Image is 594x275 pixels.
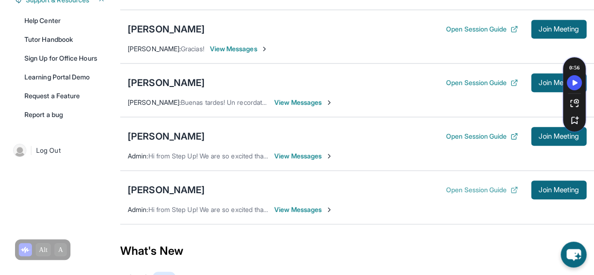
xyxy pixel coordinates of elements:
[120,230,594,272] div: What's New
[9,140,111,161] a: |Log Out
[261,45,268,53] img: Chevron-Right
[325,99,333,106] img: Chevron-Right
[531,73,586,92] button: Join Meeting
[325,206,333,213] img: Chevron-Right
[210,44,269,54] span: View Messages
[531,181,586,199] button: Join Meeting
[539,187,579,193] span: Join Meeting
[561,242,586,267] button: chat-button
[274,98,333,107] span: View Messages
[19,87,111,104] a: Request a Feature
[19,69,111,86] a: Learning Portal Demo
[325,152,333,160] img: Chevron-Right
[539,80,579,86] span: Join Meeting
[539,134,579,139] span: Join Meeting
[274,205,333,214] span: View Messages
[128,130,205,143] div: [PERSON_NAME]
[19,12,111,29] a: Help Center
[128,45,181,53] span: [PERSON_NAME] :
[181,98,498,106] span: Buenas tardes! Un recordatorio de que [PERSON_NAME] tiene tutoría el día [PERSON_NAME] a las 5:00pm
[539,26,579,32] span: Join Meeting
[19,50,111,67] a: Sign Up for Office Hours
[19,106,111,123] a: Report a bug
[446,132,518,141] button: Open Session Guide
[36,146,61,155] span: Log Out
[274,151,333,161] span: View Messages
[531,127,586,146] button: Join Meeting
[128,23,205,36] div: [PERSON_NAME]
[128,205,148,213] span: Admin :
[128,183,205,196] div: [PERSON_NAME]
[13,144,26,157] img: user-img
[19,31,111,48] a: Tutor Handbook
[446,24,518,34] button: Open Session Guide
[531,20,586,39] button: Join Meeting
[181,45,204,53] span: Gracias!
[128,98,181,106] span: [PERSON_NAME] :
[128,152,148,160] span: Admin :
[128,76,205,89] div: [PERSON_NAME]
[30,145,32,156] span: |
[446,185,518,195] button: Open Session Guide
[446,78,518,87] button: Open Session Guide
